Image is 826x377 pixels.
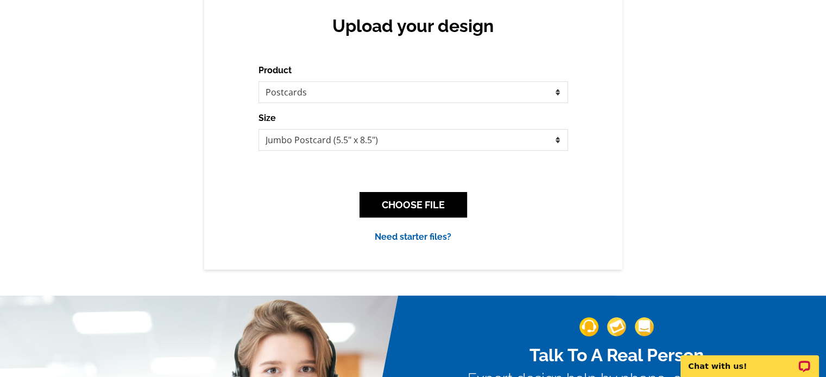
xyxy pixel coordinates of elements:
label: Product [258,64,292,77]
button: CHOOSE FILE [360,192,467,218]
h2: Talk To A Real Person [468,345,766,366]
iframe: LiveChat chat widget [673,343,826,377]
img: support-img-3_1.png [635,317,654,336]
a: Need starter files? [375,232,451,242]
label: Size [258,112,276,125]
img: support-img-2.png [607,317,626,336]
img: support-img-1.png [579,317,598,336]
h2: Upload your design [269,16,557,36]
